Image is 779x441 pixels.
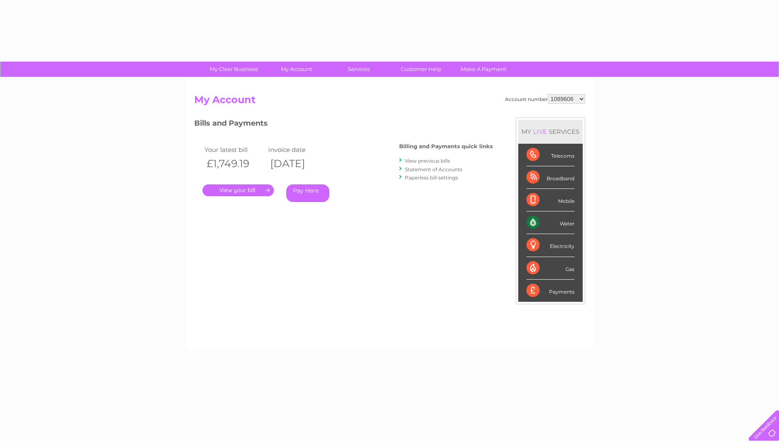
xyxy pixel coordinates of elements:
a: Paperless bill settings [405,175,458,181]
a: My Clear Business [200,62,268,77]
h2: My Account [194,94,585,110]
div: Gas [526,257,574,280]
div: LIVE [531,128,549,136]
h3: Bills and Payments [194,117,493,132]
a: Pay Here [286,184,329,202]
a: Customer Help [387,62,455,77]
div: Broadband [526,166,574,189]
th: [DATE] [266,155,330,172]
div: Payments [526,280,574,302]
td: Invoice date [266,144,330,155]
div: Electricity [526,234,574,257]
td: Your latest bill [202,144,266,155]
div: MY SERVICES [518,120,583,143]
div: Telecoms [526,144,574,166]
div: Water [526,211,574,234]
div: Mobile [526,189,574,211]
th: £1,749.19 [202,155,266,172]
a: View previous bills [405,158,450,164]
h4: Billing and Payments quick links [399,143,493,149]
a: Make A Payment [450,62,517,77]
a: Services [325,62,393,77]
a: . [202,184,274,196]
a: My Account [262,62,330,77]
div: Account number [505,94,585,104]
a: Statement of Accounts [405,166,462,172]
